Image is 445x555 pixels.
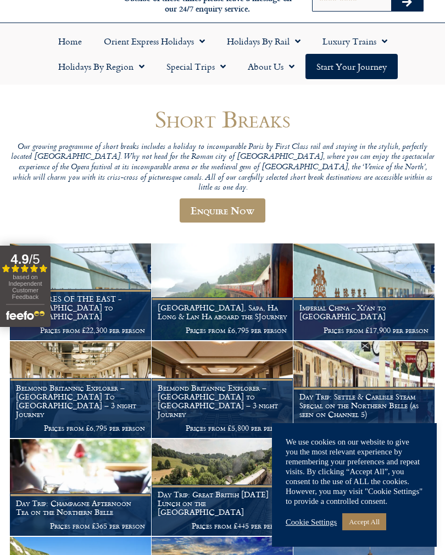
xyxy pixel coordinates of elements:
[299,303,429,321] h1: Imperial China - Xi’an to [GEOGRAPHIC_DATA]
[158,384,287,418] h1: Belmond Britannic Explorer – [GEOGRAPHIC_DATA] to [GEOGRAPHIC_DATA] – 3 night Journey
[16,499,145,517] h1: Day Trip: Champagne Afternoon Tea on the Northern Belle
[311,29,398,54] a: Luxury Trains
[152,439,293,536] a: Day Trip: Great British [DATE] Lunch on the [GEOGRAPHIC_DATA] Prices from £445 per person
[152,243,293,341] a: [GEOGRAPHIC_DATA], Sapa, Ha Long & Lan Ha aboard the SJourney Prices from £6,795 per person
[10,341,152,439] a: Belmond Britannic Explorer – [GEOGRAPHIC_DATA] To [GEOGRAPHIC_DATA] – 3 night Journey Prices from...
[10,142,435,193] p: Our growing programme of short breaks includes a holiday to incomparable Paris by First Class rai...
[216,29,311,54] a: Holidays by Rail
[5,29,440,79] nav: Menu
[158,490,287,516] h1: Day Trip: Great British [DATE] Lunch on the [GEOGRAPHIC_DATA]
[16,521,145,530] p: Prices from £365 per person
[299,326,429,335] p: Prices from £17,900 per person
[16,295,145,320] h1: TREASURES OF THE EAST - [GEOGRAPHIC_DATA] to [GEOGRAPHIC_DATA]
[299,392,429,418] h1: Day Trip: Settle & Carlisle Steam Special on the Northern Belle (as seen on Channel 5)
[16,384,145,418] h1: Belmond Britannic Explorer – [GEOGRAPHIC_DATA] To [GEOGRAPHIC_DATA] – 3 night Journey
[16,424,145,432] p: Prices from £6,795 per person
[286,437,423,506] div: We use cookies on our website to give you the most relevant experience by remembering your prefer...
[10,106,435,132] h1: Short Breaks
[152,341,293,439] a: Belmond Britannic Explorer – [GEOGRAPHIC_DATA] to [GEOGRAPHIC_DATA] – 3 night Journey Prices from...
[16,326,145,335] p: Prices from £22,300 per person
[237,54,305,79] a: About Us
[155,54,237,79] a: Special Trips
[10,439,152,536] a: Day Trip: Champagne Afternoon Tea on the Northern Belle Prices from £365 per person
[158,303,287,321] h1: [GEOGRAPHIC_DATA], Sapa, Ha Long & Lan Ha aboard the SJourney
[305,54,398,79] a: Start your Journey
[47,54,155,79] a: Holidays by Region
[93,29,216,54] a: Orient Express Holidays
[47,29,93,54] a: Home
[286,517,337,527] a: Cookie Settings
[293,243,435,341] a: Imperial China - Xi’an to [GEOGRAPHIC_DATA] Prices from £17,900 per person
[10,243,152,341] a: TREASURES OF THE EAST - [GEOGRAPHIC_DATA] to [GEOGRAPHIC_DATA] Prices from £22,300 per person
[342,513,386,530] a: Accept All
[158,521,287,530] p: Prices from £445 per person
[158,424,287,432] p: Prices from £5,800 per person
[180,198,265,223] a: Enquire Now
[158,326,287,335] p: Prices from £6,795 per person
[293,341,435,439] a: Day Trip: Settle & Carlisle Steam Special on the Northern Belle (as seen on Channel 5) Prices fro...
